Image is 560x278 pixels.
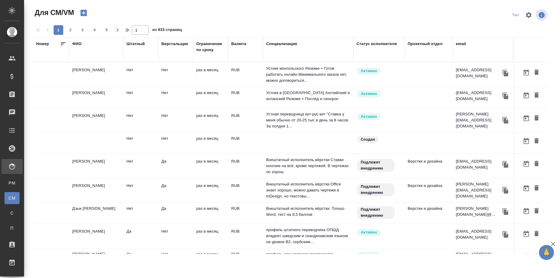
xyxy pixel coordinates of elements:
[531,113,542,124] button: Удалить
[521,228,531,240] button: Открыть календарь загрузки
[266,66,350,84] p: Устник монгольского Резюме + Готов работать онлайн Минимального заказа нет, можно договориться...
[361,91,377,97] p: Активен
[356,67,402,75] div: Рядовой исполнитель: назначай с учетом рейтинга
[5,177,20,189] a: PM
[266,90,350,102] p: Устник в [GEOGRAPHIC_DATA] Английский и испанский Резюме + Послед и синхрон
[69,203,123,224] td: Дзык [PERSON_NAME]
[5,222,20,234] a: П
[102,27,111,33] span: 5
[123,225,158,246] td: Да
[158,133,193,154] td: Нет
[501,230,510,239] button: Скопировать
[266,251,350,263] p: профиль для штатного переводчика [PERSON_NAME]
[33,8,74,17] span: Для СМ/VM
[123,133,158,154] td: Нет
[5,192,20,204] a: CM
[531,251,542,262] button: Удалить
[266,41,297,47] div: Специализация
[408,41,443,47] div: Проектный отдел
[196,41,225,53] div: Ограничение по сроку
[72,41,82,47] div: ФИО
[158,248,193,269] td: Нет
[69,110,123,131] td: [PERSON_NAME]
[193,110,228,131] td: раз в месяц
[361,114,377,120] p: Активен
[228,87,263,108] td: RUB
[90,25,99,35] button: 4
[193,155,228,176] td: раз в месяц
[102,25,111,35] button: 5
[356,158,402,173] div: Свежая кровь: на первые 3 заказа по тематике ставь редактора и фиксируй оценки
[539,245,554,260] button: 🙏
[193,87,228,108] td: раз в месяц
[405,155,453,176] td: Верстки и дизайна
[8,210,17,216] span: С
[501,116,510,125] button: Скопировать
[123,64,158,85] td: Нет
[521,113,531,124] button: Открыть календарь загрузки
[361,68,377,74] p: Активен
[228,64,263,85] td: RUB
[228,203,263,224] td: RUB
[531,228,542,240] button: Удалить
[531,158,542,170] button: Удалить
[356,183,402,197] div: Свежая кровь: на первые 3 заказа по тематике ставь редактора и фиксируй оценки
[501,69,510,78] button: Скопировать
[78,27,87,33] span: 3
[531,67,542,78] button: Удалить
[126,41,145,47] div: Штатный
[8,195,17,201] span: CM
[231,41,246,47] div: Валюта
[456,90,501,102] p: [EMAIL_ADDRESS][DOMAIN_NAME]
[5,207,20,219] a: С
[531,136,542,147] button: Удалить
[158,87,193,108] td: Нет
[356,90,402,98] div: Рядовой исполнитель: назначай с учетом рейтинга
[521,67,531,78] button: Открыть календарь загрузки
[536,9,549,21] span: Посмотреть информацию
[361,184,391,196] p: Подлежит внедрению
[123,180,158,201] td: Нет
[69,155,123,176] td: [PERSON_NAME]
[531,90,542,101] button: Удалить
[90,27,99,33] span: 4
[69,248,123,269] td: [PERSON_NAME]
[69,64,123,85] td: [PERSON_NAME]
[266,206,350,218] p: Внештатный исполнитель вёрстки. Только Word, тест на 8,5 баллов
[36,41,49,47] div: Номер
[405,180,453,201] td: Верстки и дизайна
[356,113,402,121] div: Рядовой исполнитель: назначай с учетом рейтинга
[501,253,510,262] button: Скопировать
[8,225,17,231] span: П
[78,25,87,35] button: 3
[8,180,17,186] span: PM
[228,155,263,176] td: RUB
[521,206,531,217] button: Открыть календарь загрузки
[501,160,510,169] button: Скопировать
[521,136,531,147] button: Открыть календарь загрузки
[69,87,123,108] td: [PERSON_NAME]
[501,91,510,100] button: Скопировать
[266,157,350,175] p: Внештатный исполнитель вёрстки Ставки конские на всё, кроме чертежей. В чертежах он хорош.
[456,251,501,263] p: [EMAIL_ADDRESS][DOMAIN_NAME]
[193,64,228,85] td: раз в месяц
[521,158,531,170] button: Открыть календарь загрузки
[228,180,263,201] td: RUB
[521,8,536,22] span: Настроить таблицу
[509,11,521,20] div: split button
[123,110,158,131] td: Нет
[266,227,350,245] p: профиль штатного переводчика ОПШД владеет шведским и скандинавским языком на уровне В2, сербским...
[158,225,193,246] td: Нет
[69,225,123,246] td: [PERSON_NAME]
[158,203,193,224] td: Да
[356,228,402,237] div: Рядовой исполнитель: назначай с учетом рейтинга
[361,206,391,218] p: Подлежит внедрению
[531,183,542,194] button: Удалить
[66,25,75,35] button: 2
[456,67,501,79] p: [EMAIL_ADDRESS][DOMAIN_NAME]
[266,181,350,199] p: Внештатный исполнитель вёрстки Office знает хорошо, можно давать чертежи в InDesign, но текстовы...
[541,246,552,259] span: 🙏
[521,251,531,262] button: Открыть календарь загрузки
[501,186,510,195] button: Скопировать
[266,111,350,129] p: Устная переводчица кит-рус-кит "Ставка у меня обычно от 20-25 тыс в день за 8 часов. За полдня 1...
